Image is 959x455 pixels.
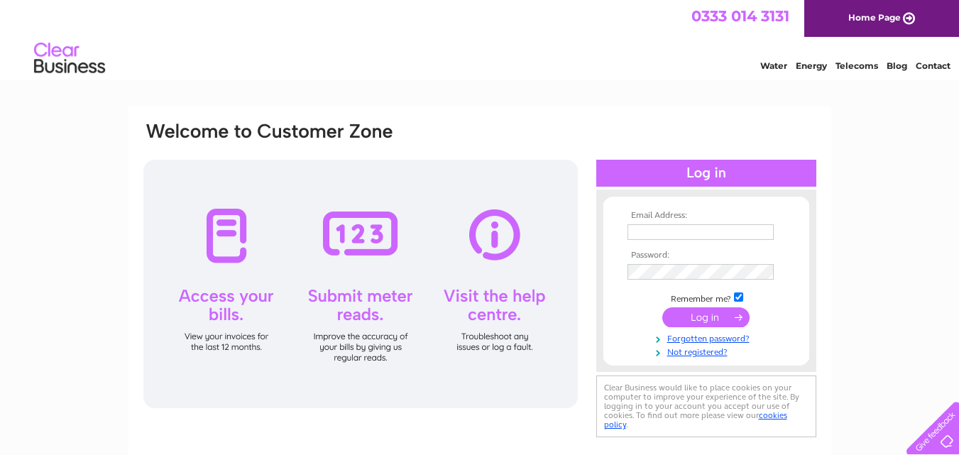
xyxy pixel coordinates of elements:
[596,375,816,437] div: Clear Business would like to place cookies on your computer to improve your experience of the sit...
[760,60,787,71] a: Water
[796,60,827,71] a: Energy
[33,37,106,80] img: logo.png
[624,211,789,221] th: Email Address:
[145,8,816,69] div: Clear Business is a trading name of Verastar Limited (registered in [GEOGRAPHIC_DATA] No. 3667643...
[887,60,907,71] a: Blog
[835,60,878,71] a: Telecoms
[604,410,787,429] a: cookies policy
[628,331,789,344] a: Forgotten password?
[628,344,789,358] a: Not registered?
[691,7,789,25] a: 0333 014 3131
[624,251,789,261] th: Password:
[662,307,750,327] input: Submit
[916,60,950,71] a: Contact
[624,290,789,305] td: Remember me?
